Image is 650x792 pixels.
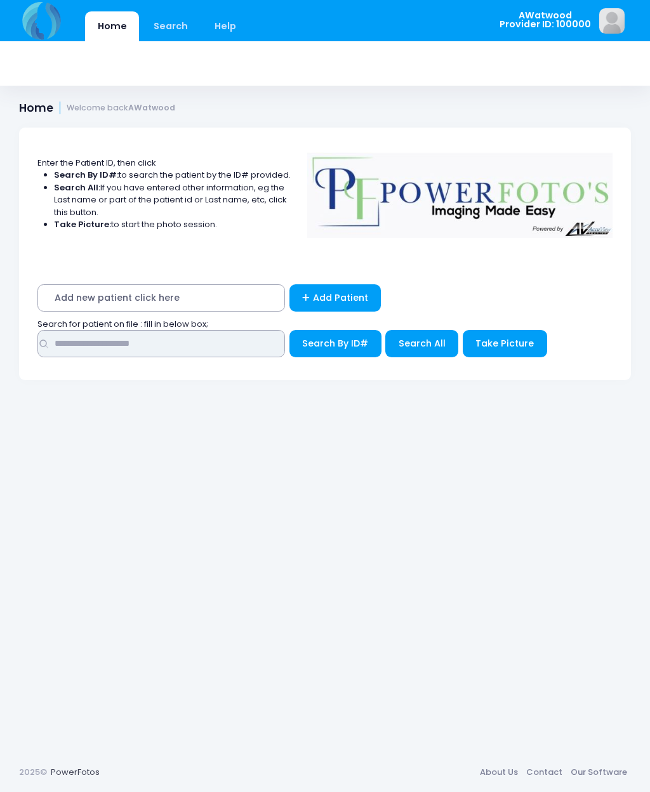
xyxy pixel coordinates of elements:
[599,8,625,34] img: image
[500,11,591,29] span: AWatwood Provider ID: 100000
[475,337,534,350] span: Take Picture
[302,337,368,350] span: Search By ID#
[289,330,381,357] button: Search By ID#
[54,218,291,231] li: to start the photo session.
[566,761,631,784] a: Our Software
[54,218,111,230] strong: Take Picture:
[85,11,139,41] a: Home
[128,102,175,113] strong: AWatwood
[54,169,119,181] strong: Search By ID#:
[522,761,566,784] a: Contact
[54,169,291,181] li: to search the patient by the ID# provided.
[19,766,47,778] span: 2025©
[54,181,291,219] li: If you have entered other information, eg the Last name or part of the patient id or Last name, e...
[141,11,200,41] a: Search
[37,318,208,330] span: Search for patient on file : fill in below box;
[202,11,249,41] a: Help
[463,330,547,357] button: Take Picture
[37,284,285,312] span: Add new patient click here
[37,157,156,169] span: Enter the Patient ID, then click
[51,766,100,778] a: PowerFotos
[399,337,446,350] span: Search All
[475,761,522,784] a: About Us
[289,284,381,312] a: Add Patient
[385,330,458,357] button: Search All
[67,103,175,113] small: Welcome back
[302,144,619,238] img: Logo
[19,102,175,115] h1: Home
[54,181,100,194] strong: Search All:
